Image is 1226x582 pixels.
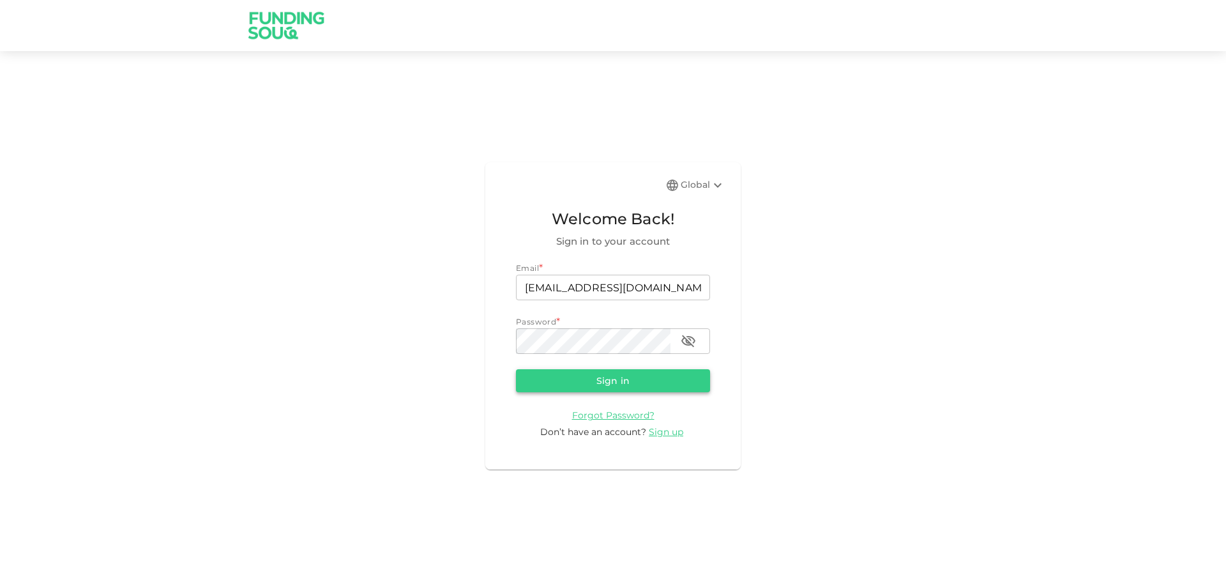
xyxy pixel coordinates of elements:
[516,328,670,354] input: password
[516,263,539,273] span: Email
[516,207,710,231] span: Welcome Back!
[516,234,710,249] span: Sign in to your account
[649,426,683,438] span: Sign up
[572,409,655,421] a: Forgot Password?
[516,369,710,392] button: Sign in
[516,317,556,326] span: Password
[516,275,710,300] input: email
[540,426,646,438] span: Don’t have an account?
[681,178,725,193] div: Global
